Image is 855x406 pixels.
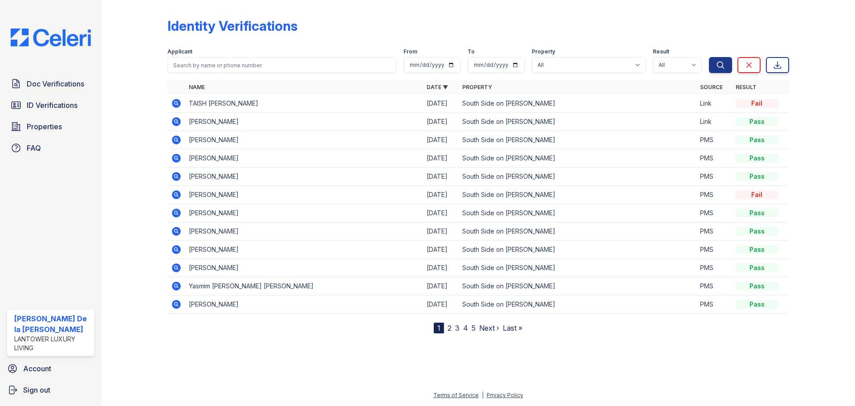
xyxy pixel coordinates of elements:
td: [PERSON_NAME] [185,186,423,204]
span: ID Verifications [27,100,77,111]
a: Doc Verifications [7,75,94,93]
label: Property [532,48,555,55]
a: ID Verifications [7,96,94,114]
div: Pass [736,227,778,236]
a: Next › [479,324,499,332]
a: Properties [7,118,94,135]
a: 5 [472,324,476,332]
a: Account [4,360,98,377]
td: South Side on [PERSON_NAME] [459,277,696,295]
div: Lantower Luxury Living [14,335,91,353]
div: Pass [736,172,778,181]
td: [DATE] [423,94,459,113]
a: Terms of Service [433,392,479,398]
div: Fail [736,190,778,199]
td: [PERSON_NAME] [185,204,423,222]
a: 2 [448,324,452,332]
div: 1 [434,323,444,333]
td: PMS [696,277,732,295]
img: CE_Logo_Blue-a8612792a0a2168367f1c8372b55b34899dd931a85d93a1a3d3e32e68fde9ad4.png [4,29,98,46]
td: PMS [696,149,732,168]
td: South Side on [PERSON_NAME] [459,131,696,149]
input: Search by name or phone number [167,57,396,73]
td: South Side on [PERSON_NAME] [459,222,696,241]
td: [PERSON_NAME] [185,222,423,241]
td: South Side on [PERSON_NAME] [459,241,696,259]
a: Privacy Policy [487,392,523,398]
td: South Side on [PERSON_NAME] [459,113,696,131]
td: [DATE] [423,168,459,186]
td: [DATE] [423,259,459,277]
td: PMS [696,222,732,241]
a: Result [736,84,757,90]
td: South Side on [PERSON_NAME] [459,149,696,168]
label: To [468,48,475,55]
div: Fail [736,99,778,108]
div: Pass [736,209,778,217]
a: Last » [503,324,522,332]
td: Link [696,94,732,113]
a: Source [700,84,723,90]
td: [DATE] [423,149,459,168]
div: | [482,392,484,398]
td: PMS [696,295,732,314]
span: Account [23,363,51,374]
div: Pass [736,135,778,144]
div: [PERSON_NAME] De la [PERSON_NAME] [14,313,91,335]
span: Properties [27,121,62,132]
label: From [403,48,417,55]
a: 3 [455,324,460,332]
td: South Side on [PERSON_NAME] [459,186,696,204]
label: Result [653,48,669,55]
td: [DATE] [423,113,459,131]
div: Identity Verifications [167,18,297,34]
td: TAISH [PERSON_NAME] [185,94,423,113]
div: Pass [736,245,778,254]
a: 4 [463,324,468,332]
td: PMS [696,131,732,149]
td: Yasmim [PERSON_NAME] [PERSON_NAME] [185,277,423,295]
td: [PERSON_NAME] [185,259,423,277]
td: South Side on [PERSON_NAME] [459,204,696,222]
td: PMS [696,259,732,277]
td: South Side on [PERSON_NAME] [459,259,696,277]
div: Pass [736,300,778,309]
div: Pass [736,282,778,291]
div: Pass [736,154,778,163]
a: Date ▼ [427,84,448,90]
a: Sign out [4,381,98,399]
td: [DATE] [423,295,459,314]
td: PMS [696,186,732,204]
div: Pass [736,263,778,272]
td: [PERSON_NAME] [185,131,423,149]
td: South Side on [PERSON_NAME] [459,94,696,113]
a: FAQ [7,139,94,157]
td: [PERSON_NAME] [185,149,423,168]
div: Pass [736,117,778,126]
td: PMS [696,241,732,259]
td: [PERSON_NAME] [185,295,423,314]
td: [DATE] [423,277,459,295]
label: Applicant [167,48,192,55]
td: PMS [696,168,732,186]
td: [PERSON_NAME] [185,168,423,186]
td: [DATE] [423,204,459,222]
td: [DATE] [423,186,459,204]
td: [DATE] [423,241,459,259]
span: Doc Verifications [27,78,84,89]
span: Sign out [23,385,50,395]
td: Link [696,113,732,131]
td: [DATE] [423,222,459,241]
span: FAQ [27,143,41,153]
a: Name [189,84,205,90]
td: South Side on [PERSON_NAME] [459,295,696,314]
td: PMS [696,204,732,222]
td: [PERSON_NAME] [185,241,423,259]
a: Property [462,84,492,90]
td: South Side on [PERSON_NAME] [459,168,696,186]
td: [PERSON_NAME] [185,113,423,131]
td: [DATE] [423,131,459,149]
